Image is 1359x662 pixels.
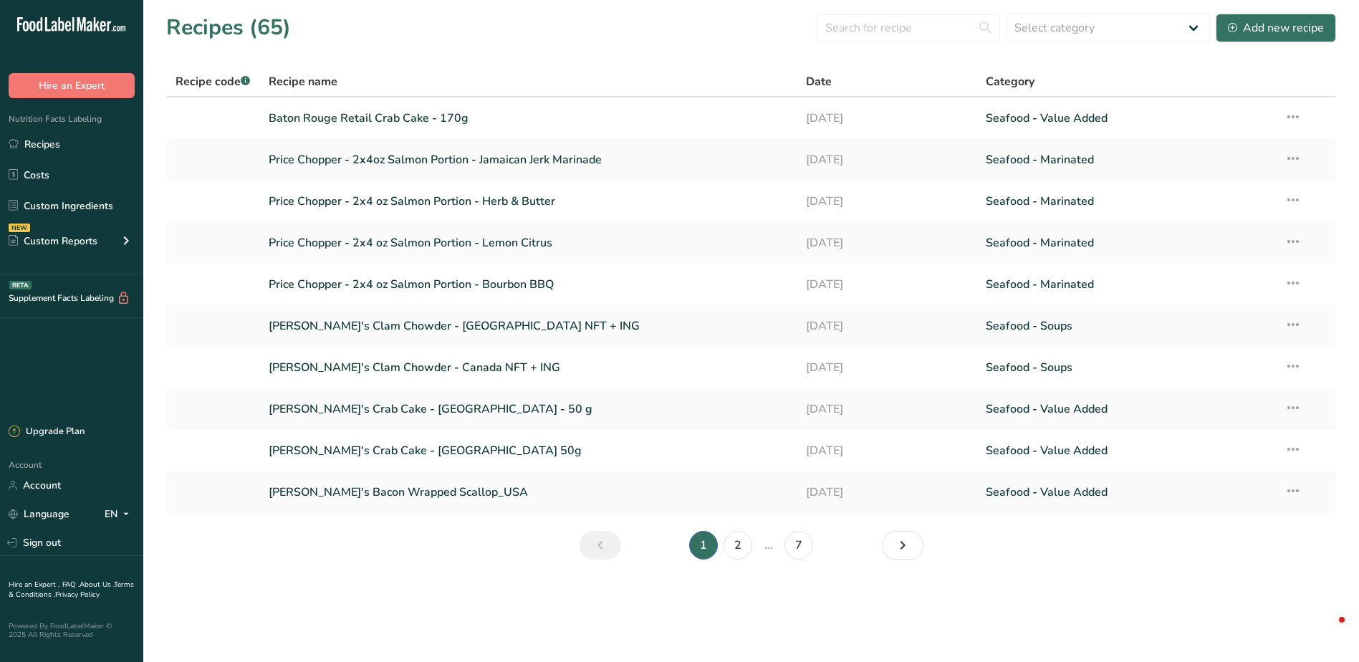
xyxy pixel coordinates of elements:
[580,531,621,560] a: Previous page
[986,186,1267,216] a: Seafood - Marinated
[105,506,135,523] div: EN
[986,228,1267,258] a: Seafood - Marinated
[269,228,789,258] a: Price Chopper - 2x4 oz Salmon Portion - Lemon Citrus
[806,186,968,216] a: [DATE]
[986,477,1267,507] a: Seafood - Value Added
[806,103,968,133] a: [DATE]
[269,145,789,175] a: Price Chopper - 2x4oz Salmon Portion - Jamaican Jerk Marinade
[269,436,789,466] a: [PERSON_NAME]'s Crab Cake - [GEOGRAPHIC_DATA] 50g
[269,311,789,341] a: [PERSON_NAME]'s Clam Chowder - [GEOGRAPHIC_DATA] NFT + ING
[806,436,968,466] a: [DATE]
[1216,14,1336,42] button: Add new recipe
[986,73,1034,90] span: Category
[9,224,30,232] div: NEW
[986,436,1267,466] a: Seafood - Value Added
[269,103,789,133] a: Baton Rouge Retail Crab Cake - 170g
[1310,613,1345,648] iframe: Intercom live chat
[986,311,1267,341] a: Seafood - Soups
[806,394,968,424] a: [DATE]
[269,394,789,424] a: [PERSON_NAME]'s Crab Cake - [GEOGRAPHIC_DATA] - 50 g
[986,103,1267,133] a: Seafood - Value Added
[806,311,968,341] a: [DATE]
[55,590,100,600] a: Privacy Policy
[986,269,1267,299] a: Seafood - Marinated
[9,580,134,600] a: Terms & Conditions .
[9,234,97,249] div: Custom Reports
[986,394,1267,424] a: Seafood - Value Added
[9,281,32,289] div: BETA
[986,352,1267,383] a: Seafood - Soups
[986,145,1267,175] a: Seafood - Marinated
[817,14,1000,42] input: Search for recipe
[9,73,135,98] button: Hire an Expert
[176,74,250,90] span: Recipe code
[9,425,85,439] div: Upgrade Plan
[269,352,789,383] a: [PERSON_NAME]'s Clam Chowder - Canada NFT + ING
[9,622,135,639] div: Powered By FoodLabelMaker © 2025 All Rights Reserved
[806,352,968,383] a: [DATE]
[9,580,59,590] a: Hire an Expert .
[62,580,80,590] a: FAQ .
[269,73,337,90] span: Recipe name
[806,477,968,507] a: [DATE]
[784,531,813,560] a: Page 7.
[806,145,968,175] a: [DATE]
[806,269,968,299] a: [DATE]
[9,502,69,527] a: Language
[724,531,752,560] a: Page 2.
[269,186,789,216] a: Price Chopper - 2x4 oz Salmon Portion - Herb & Butter
[166,11,291,44] h1: Recipes (65)
[806,73,832,90] span: Date
[806,228,968,258] a: [DATE]
[80,580,114,590] a: About Us .
[1228,19,1324,37] div: Add new recipe
[269,269,789,299] a: Price Chopper - 2x4 oz Salmon Portion - Bourbon BBQ
[269,477,789,507] a: [PERSON_NAME]'s Bacon Wrapped Scallop_USA
[882,531,923,560] a: Next page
